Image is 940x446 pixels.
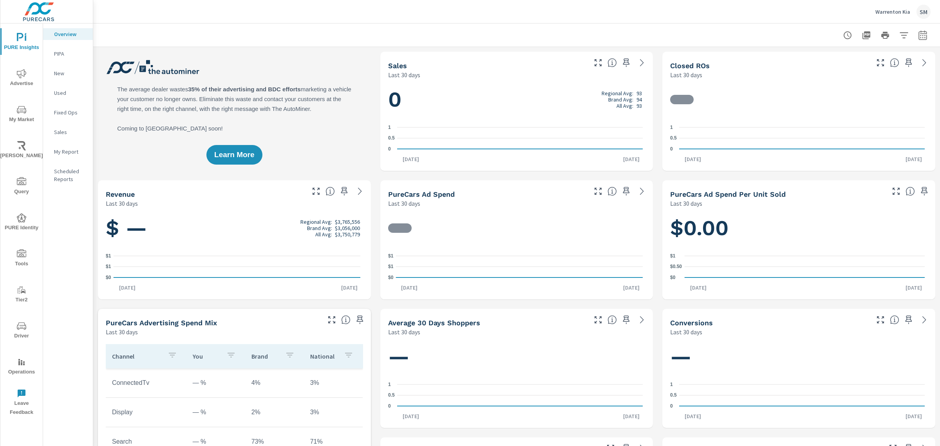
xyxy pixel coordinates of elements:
[114,284,141,292] p: [DATE]
[310,185,322,198] button: Make Fullscreen
[685,284,712,292] p: [DATE]
[636,103,642,109] p: 93
[670,403,673,409] text: 0
[106,373,186,393] td: ConnectedTv
[388,343,645,370] h1: —
[3,141,40,160] span: [PERSON_NAME]
[106,215,363,241] h1: $ —
[307,225,332,231] p: Brand Avg:
[906,187,915,196] span: Average cost of advertising per each vehicle sold at the dealer over the selected date range. The...
[3,213,40,232] span: PURE Identity
[335,225,360,231] p: $3,056,000
[602,90,633,96] p: Regional Avg:
[636,185,648,198] a: See more details in report
[106,190,135,198] h5: Revenue
[3,249,40,268] span: Tools
[54,148,87,156] p: My Report
[3,389,40,417] span: Leave Feedback
[106,402,186,422] td: Display
[902,314,915,326] span: Save this to your personalized report
[896,27,912,43] button: Apply Filters
[186,373,245,393] td: — %
[54,30,87,38] p: Overview
[607,187,617,196] span: Total cost of media for all PureCars channels for the selected dealership group over the selected...
[3,177,40,196] span: Query
[106,199,138,208] p: Last 30 days
[670,343,927,370] h1: —
[106,264,111,270] text: $1
[670,62,710,70] h5: Closed ROs
[592,56,604,69] button: Make Fullscreen
[388,393,395,398] text: 0.5
[670,253,676,259] text: $1
[106,319,217,327] h5: PureCars Advertising Spend Mix
[315,231,332,238] p: All Avg:
[618,155,645,163] p: [DATE]
[54,128,87,136] p: Sales
[214,151,254,158] span: Learn More
[607,315,617,325] span: A rolling 30 day total of daily Shoppers on the dealership website, averaged over the selected da...
[670,136,677,141] text: 0.5
[388,403,391,409] text: 0
[341,315,351,325] span: This table looks at how you compare to the amount of budget you spend per channel as opposed to y...
[670,70,702,80] p: Last 30 days
[618,412,645,420] p: [DATE]
[875,8,910,15] p: Warrenton Kia
[874,56,887,69] button: Make Fullscreen
[300,219,332,225] p: Regional Avg:
[616,103,633,109] p: All Avg:
[874,314,887,326] button: Make Fullscreen
[112,352,161,360] p: Channel
[670,199,702,208] p: Last 30 days
[43,87,93,99] div: Used
[338,185,351,198] span: Save this to your personalized report
[636,96,642,103] p: 94
[310,352,338,360] p: National
[397,412,425,420] p: [DATE]
[325,187,335,196] span: Total sales revenue over the selected date range. [Source: This data is sourced from the dealer’s...
[106,253,111,259] text: $1
[43,146,93,158] div: My Report
[388,382,391,387] text: 1
[336,284,363,292] p: [DATE]
[354,185,366,198] a: See more details in report
[3,321,40,341] span: Driver
[636,314,648,326] a: See more details in report
[388,86,645,113] h1: 0
[54,89,87,97] p: Used
[304,373,363,393] td: 3%
[890,58,899,67] span: Number of Repair Orders Closed by the selected dealership group over the selected time range. [So...
[670,319,713,327] h5: Conversions
[670,327,702,337] p: Last 30 days
[43,28,93,40] div: Overview
[859,27,874,43] button: "Export Report to PDF"
[670,382,673,387] text: 1
[618,284,645,292] p: [DATE]
[670,393,677,398] text: 0.5
[304,402,363,422] td: 3%
[186,402,245,422] td: — %
[636,90,642,96] p: 93
[388,62,407,70] h5: Sales
[396,284,423,292] p: [DATE]
[592,185,604,198] button: Make Fullscreen
[388,253,394,259] text: $1
[325,314,338,326] button: Make Fullscreen
[106,275,111,280] text: $0
[890,315,899,325] span: The number of dealer-specified goals completed by a visitor. [Source: This data is provided by th...
[3,105,40,124] span: My Market
[251,352,279,360] p: Brand
[900,284,927,292] p: [DATE]
[43,165,93,185] div: Scheduled Reports
[670,215,927,241] h1: $0.00
[43,126,93,138] div: Sales
[335,219,360,225] p: $3,765,556
[915,27,931,43] button: Select Date Range
[54,69,87,77] p: New
[918,314,931,326] a: See more details in report
[900,155,927,163] p: [DATE]
[388,136,395,141] text: 0.5
[388,319,480,327] h5: Average 30 Days Shoppers
[43,67,93,79] div: New
[3,69,40,88] span: Advertise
